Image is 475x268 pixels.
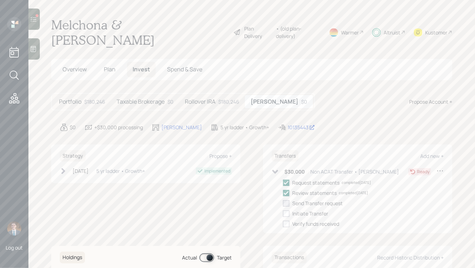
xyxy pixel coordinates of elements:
[417,169,429,175] div: Ready
[384,29,400,36] div: Altruist
[204,168,230,174] div: Implemented
[292,199,343,207] div: Send Transfer request
[60,252,85,263] h6: Holdings
[425,29,447,36] div: Kustomer
[377,254,444,261] div: Record Historic Distribution +
[292,189,337,197] div: Review statements
[220,124,269,131] div: 5 yr ladder • Growth+
[409,98,452,105] div: Propose Account +
[272,150,299,162] h6: Transfers
[342,180,371,185] div: completed [DATE]
[292,179,340,186] div: Request statements
[167,65,202,73] span: Spend & Save
[310,168,399,175] div: Non ACAT Transfer • [PERSON_NAME]
[272,252,307,263] h6: Transactions
[339,190,368,196] div: completed [DATE]
[341,29,359,36] div: Warmer
[51,17,228,48] h1: Melchona & [PERSON_NAME]
[301,98,307,105] div: $0
[133,65,150,73] span: Invest
[161,124,202,131] div: [PERSON_NAME]
[244,25,272,40] div: Plan Delivery
[63,65,87,73] span: Overview
[288,124,315,131] div: 10135443
[420,153,444,159] div: Add new +
[96,167,145,175] div: 5 yr ladder • Growth+
[218,98,239,105] div: $180,246
[182,254,197,261] div: Actual
[94,124,143,131] div: +$30,000 processing
[276,25,320,40] div: • (old plan-delivery)
[284,169,305,175] h6: $30,000
[70,124,76,131] div: $0
[7,221,21,236] img: hunter_neumayer.jpg
[104,65,116,73] span: Plan
[73,167,89,175] div: [DATE]
[217,254,232,261] div: Target
[6,244,23,251] div: Log out
[292,210,328,217] div: Initiate Transfer
[292,220,339,228] div: Verify funds received
[251,98,298,105] h5: [PERSON_NAME]
[209,153,232,159] div: Propose +
[117,98,165,105] h5: Taxable Brokerage
[167,98,174,105] div: $0
[59,98,81,105] h5: Portfolio
[84,98,105,105] div: $180,246
[60,150,86,162] h6: Strategy
[185,98,215,105] h5: Rollover IRA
